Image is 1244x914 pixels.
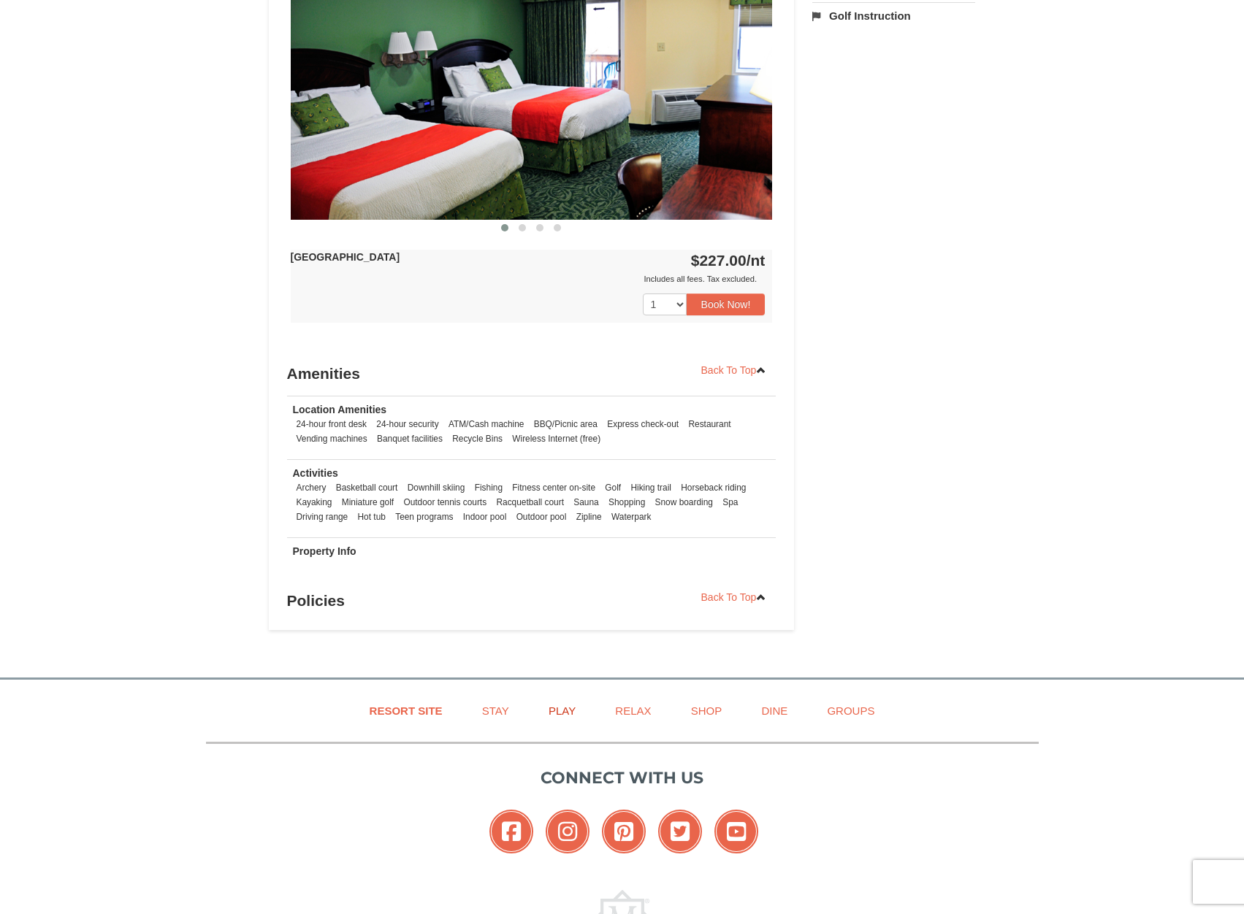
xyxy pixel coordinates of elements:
[293,510,352,524] li: Driving range
[392,510,457,524] li: Teen programs
[719,495,741,510] li: Spa
[652,495,717,510] li: Snow boarding
[471,480,506,495] li: Fishing
[684,417,734,431] li: Restaurant
[404,480,469,495] li: Downhill skiing
[293,480,330,495] li: Archery
[513,510,571,524] li: Outdoor pool
[692,359,776,381] a: Back To Top
[332,480,402,495] li: Basketball court
[687,293,766,315] button: Book Now!
[573,510,606,524] li: Zipline
[291,272,766,286] div: Includes all fees. Tax excluded.
[530,694,594,727] a: Play
[508,431,604,446] li: Wireless Internet (free)
[597,694,669,727] a: Relax
[464,694,527,727] a: Stay
[400,495,490,510] li: Outdoor tennis courts
[373,431,446,446] li: Banquet facilities
[287,586,776,615] h3: Policies
[287,359,776,388] h3: Amenities
[530,417,601,431] li: BBQ/Picnic area
[338,495,397,510] li: Miniature golf
[354,510,389,524] li: Hot tub
[673,694,741,727] a: Shop
[508,480,599,495] li: Fitness center on-site
[601,480,625,495] li: Golf
[293,495,336,510] li: Kayaking
[293,467,338,479] strong: Activities
[627,480,675,495] li: Hiking trail
[743,694,806,727] a: Dine
[812,2,975,29] a: Golf Instruction
[603,417,682,431] li: Express check-out
[291,251,400,263] strong: [GEOGRAPHIC_DATA]
[351,694,461,727] a: Resort Site
[206,766,1039,790] p: Connect with us
[692,586,776,608] a: Back To Top
[293,417,371,431] li: 24-hour front desk
[677,480,749,495] li: Horseback riding
[459,510,511,524] li: Indoor pool
[293,404,387,415] strong: Location Amenities
[570,495,602,510] li: Sauna
[605,495,649,510] li: Shopping
[747,252,766,269] span: /nt
[373,417,442,431] li: 24-hour security
[608,510,655,524] li: Waterpark
[809,694,893,727] a: Groups
[691,252,766,269] strong: $227.00
[449,431,506,446] li: Recycle Bins
[492,495,568,510] li: Racquetball court
[293,431,371,446] li: Vending machines
[445,417,528,431] li: ATM/Cash machine
[293,545,356,557] strong: Property Info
